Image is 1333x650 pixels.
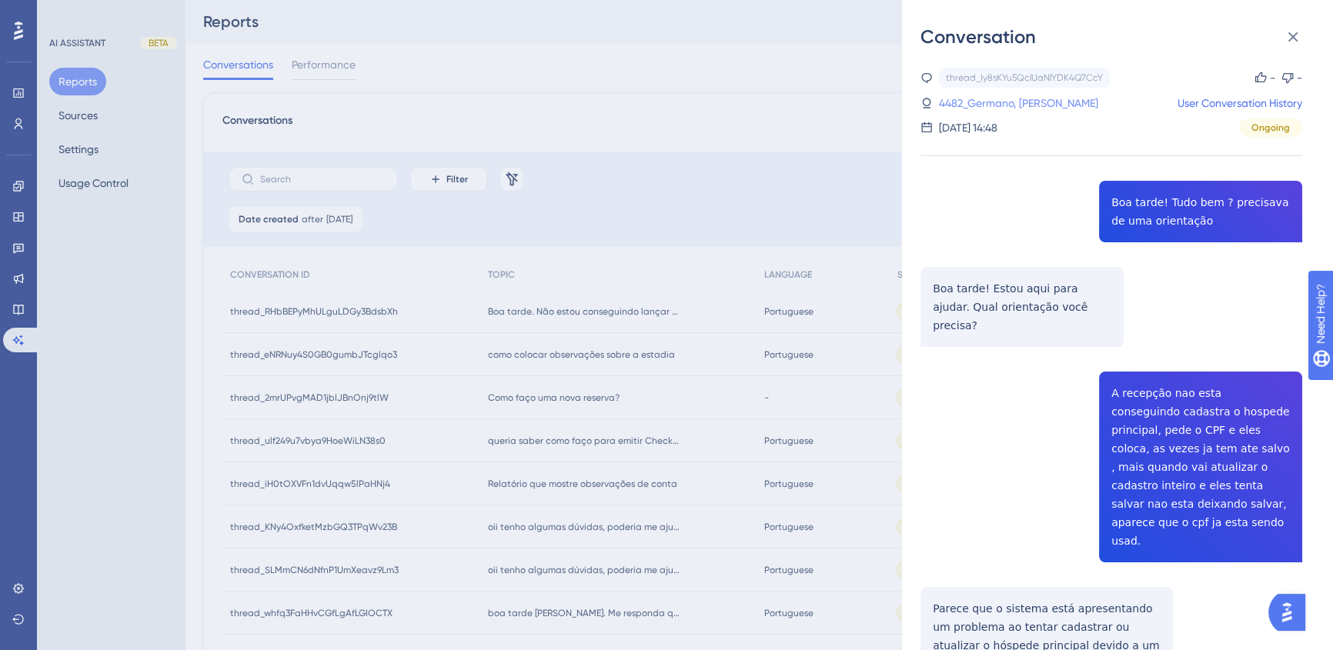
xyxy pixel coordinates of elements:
[920,25,1315,49] div: Conversation
[939,94,1098,112] a: 4482_Germano, [PERSON_NAME]
[1251,122,1290,134] span: Ongoing
[946,72,1103,84] div: thread_Iy8sKYu5QclUaNlYDK4Q7CcY
[1268,589,1315,635] iframe: UserGuiding AI Assistant Launcher
[36,4,96,22] span: Need Help?
[1297,68,1302,87] div: -
[939,118,997,137] div: [DATE] 14:48
[1178,94,1302,112] a: User Conversation History
[1270,68,1275,87] div: -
